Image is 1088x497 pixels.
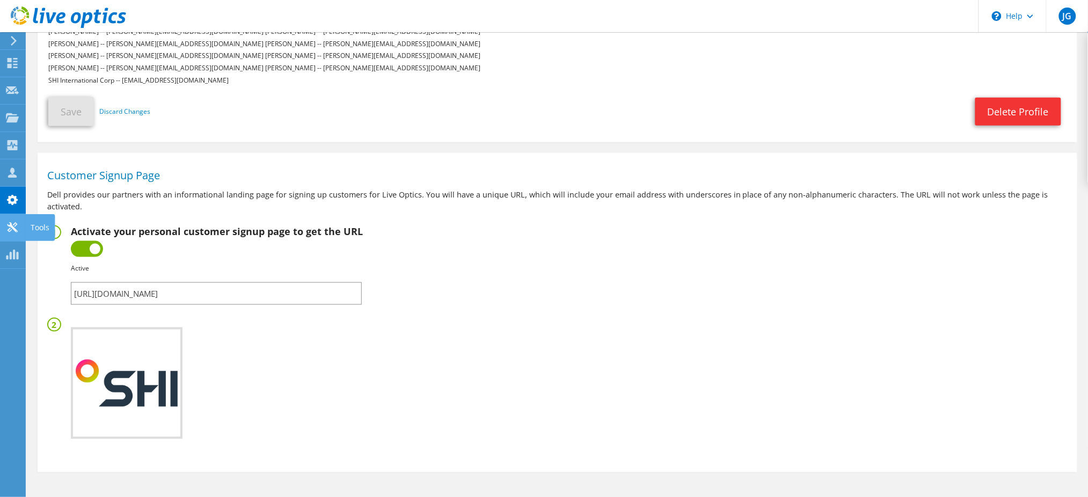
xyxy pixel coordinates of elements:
[25,214,55,241] div: Tools
[47,189,1068,213] p: Dell provides our partners with an informational landing page for signing up customers for Live O...
[71,225,363,237] h2: Activate your personal customer signup page to get the URL
[48,39,264,48] span: [PERSON_NAME] -- [PERSON_NAME][EMAIL_ADDRESS][DOMAIN_NAME]
[48,27,264,36] span: [PERSON_NAME] -- [PERSON_NAME][EMAIL_ADDRESS][DOMAIN_NAME]
[76,360,178,407] img: A79hgTn495isAAAAAElFTkSuQmCC
[1059,8,1076,25] span: JG
[48,51,264,60] span: [PERSON_NAME] -- [PERSON_NAME][EMAIL_ADDRESS][DOMAIN_NAME]
[265,63,480,72] span: [PERSON_NAME] -- [PERSON_NAME][EMAIL_ADDRESS][DOMAIN_NAME]
[71,264,89,273] b: Active
[265,27,480,36] span: [PERSON_NAME] -- [PERSON_NAME][EMAIL_ADDRESS][DOMAIN_NAME]
[99,106,150,118] a: Discard Changes
[48,63,264,72] span: [PERSON_NAME] -- [PERSON_NAME][EMAIL_ADDRESS][DOMAIN_NAME]
[48,97,94,126] button: Save
[48,76,229,85] span: SHI International Corp -- [EMAIL_ADDRESS][DOMAIN_NAME]
[265,51,480,60] span: [PERSON_NAME] -- [PERSON_NAME][EMAIL_ADDRESS][DOMAIN_NAME]
[47,170,1062,181] h1: Customer Signup Page
[975,98,1061,126] a: Delete Profile
[265,39,480,48] span: [PERSON_NAME] -- [PERSON_NAME][EMAIL_ADDRESS][DOMAIN_NAME]
[992,11,1002,21] svg: \n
